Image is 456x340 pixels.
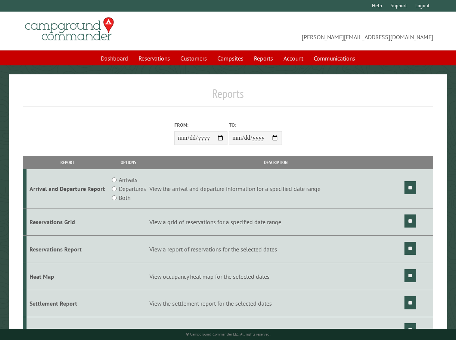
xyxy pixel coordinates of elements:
td: Reservations Grid [27,208,108,236]
td: Settlement Report [27,290,108,317]
td: View the settlement report for the selected dates [148,290,403,317]
label: Both [119,193,130,202]
img: Campground Commander [23,15,116,44]
small: © Campground Commander LLC. All rights reserved. [186,332,270,337]
a: Reports [249,51,277,65]
th: Options [109,156,148,169]
th: Description [148,156,403,169]
td: View occupancy heat map for the selected dates [148,263,403,290]
td: Arrival and Departure Report [27,169,108,208]
label: To: [229,121,282,129]
td: View a grid of reservations for a specified date range [148,208,403,236]
a: Campsites [213,51,248,65]
label: From: [174,121,227,129]
a: Dashboard [96,51,133,65]
a: Reservations [134,51,174,65]
td: Heat Map [27,263,108,290]
td: View a report of reservations for the selected dates [148,235,403,263]
label: Arrivals [119,175,137,184]
h1: Reports [23,86,433,107]
a: Communications [309,51,360,65]
a: Customers [176,51,211,65]
label: Departures [119,184,146,193]
td: View the arrival and departure information for a specified date range [148,169,403,208]
td: Reservations Report [27,235,108,263]
a: Account [279,51,308,65]
span: [PERSON_NAME][EMAIL_ADDRESS][DOMAIN_NAME] [228,21,433,41]
th: Report [27,156,108,169]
